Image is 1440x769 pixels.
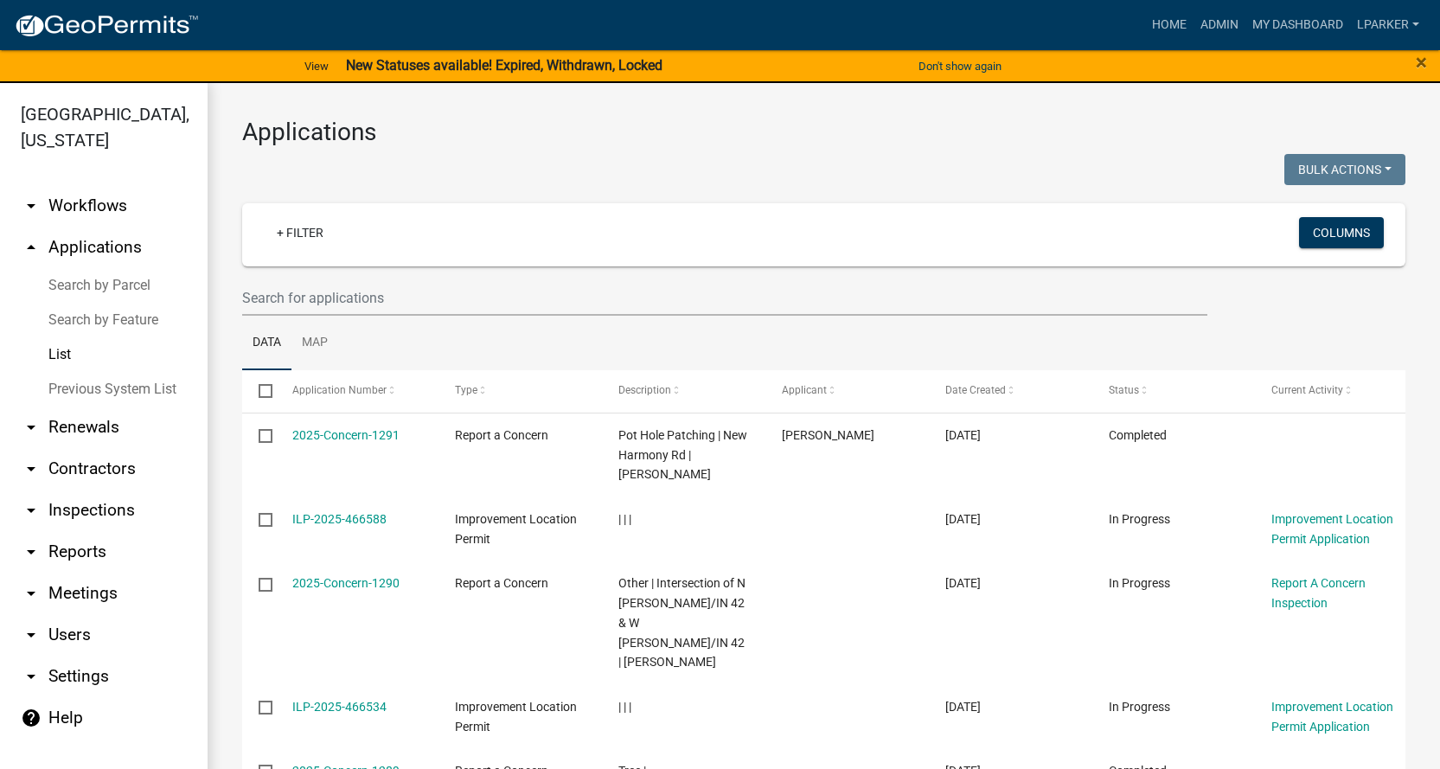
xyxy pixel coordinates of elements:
span: 08/20/2025 [945,428,981,442]
span: Charlie Wilson [782,428,874,442]
span: Improvement Location Permit [455,512,577,546]
datatable-header-cell: Type [438,370,602,412]
span: Report a Concern [455,428,548,442]
span: Report a Concern [455,576,548,590]
a: ILP-2025-466588 [292,512,387,526]
span: 08/20/2025 [945,700,981,714]
span: In Progress [1109,512,1170,526]
span: | | | [618,512,631,526]
i: arrow_drop_down [21,500,42,521]
span: Applicant [782,384,827,396]
a: + Filter [263,217,337,248]
datatable-header-cell: Current Activity [1255,370,1418,412]
h3: Applications [242,118,1405,147]
i: arrow_drop_down [21,666,42,687]
input: Search for applications [242,280,1207,316]
strong: New Statuses available! Expired, Withdrawn, Locked [346,57,662,74]
a: Improvement Location Permit Application [1271,512,1393,546]
a: 2025-Concern-1291 [292,428,400,442]
span: Other | Intersection of N Evans Rd/IN 42 & W Wheeler Rd/IN 42 | Rebecca McGauley [618,576,746,669]
a: 2025-Concern-1290 [292,576,400,590]
datatable-header-cell: Application Number [275,370,438,412]
a: Home [1145,9,1194,42]
datatable-header-cell: Status [1091,370,1255,412]
span: Current Activity [1271,384,1343,396]
button: Bulk Actions [1284,154,1405,185]
button: Close [1416,52,1427,73]
span: 08/20/2025 [945,576,981,590]
span: Status [1109,384,1139,396]
a: Report A Concern Inspection [1271,576,1366,610]
a: View [298,52,336,80]
span: Pot Hole Patching | New Harmony Rd | Ralph McClusky [618,428,747,482]
span: In Progress [1109,576,1170,590]
i: arrow_drop_up [21,237,42,258]
datatable-header-cell: Date Created [929,370,1092,412]
i: arrow_drop_down [21,542,42,562]
span: Date Created [945,384,1006,396]
datatable-header-cell: Description [602,370,765,412]
datatable-header-cell: Select [242,370,275,412]
i: arrow_drop_down [21,625,42,645]
span: × [1416,50,1427,74]
i: arrow_drop_down [21,583,42,604]
span: Description [618,384,671,396]
span: Type [455,384,477,396]
a: lparker [1350,9,1426,42]
button: Don't show again [912,52,1008,80]
span: Completed [1109,428,1167,442]
a: Improvement Location Permit Application [1271,700,1393,734]
button: Columns [1299,217,1384,248]
datatable-header-cell: Applicant [765,370,929,412]
a: ILP-2025-466534 [292,700,387,714]
i: arrow_drop_down [21,458,42,479]
a: Map [291,316,338,371]
i: help [21,708,42,728]
span: Application Number [292,384,387,396]
span: Improvement Location Permit [455,700,577,734]
span: In Progress [1109,700,1170,714]
i: arrow_drop_down [21,417,42,438]
a: Data [242,316,291,371]
i: arrow_drop_down [21,195,42,216]
span: | | | [618,700,631,714]
a: Admin [1194,9,1245,42]
span: 08/20/2025 [945,512,981,526]
a: My Dashboard [1245,9,1350,42]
